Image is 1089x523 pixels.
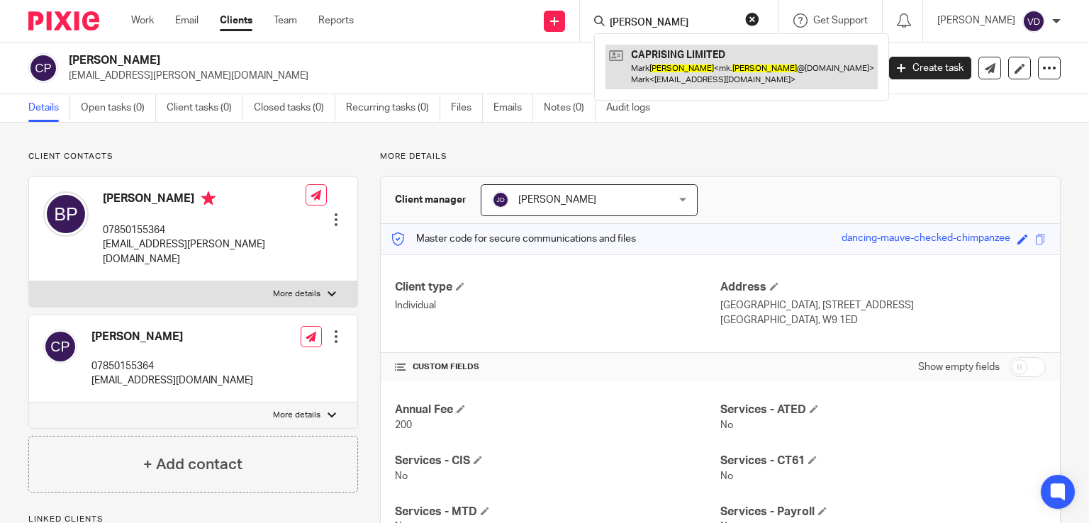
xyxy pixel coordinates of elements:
a: Emails [493,94,533,122]
a: Open tasks (0) [81,94,156,122]
h4: Services - Payroll [720,505,1046,519]
a: Work [131,13,154,28]
h4: Client type [395,280,720,295]
h4: + Add contact [143,454,242,476]
p: [EMAIL_ADDRESS][DOMAIN_NAME] [91,373,253,388]
p: 07850155364 [103,223,306,237]
div: dancing-mauve-checked-chimpanzee [842,231,1010,247]
h4: Address [720,280,1046,295]
h4: CUSTOM FIELDS [395,361,720,373]
a: Closed tasks (0) [254,94,335,122]
a: Audit logs [606,94,661,122]
h3: Client manager [395,193,467,207]
img: svg%3E [1022,10,1045,33]
label: Show empty fields [918,360,1000,374]
span: 200 [395,420,412,430]
a: Email [175,13,199,28]
a: Create task [889,57,971,79]
span: No [720,420,733,430]
p: [EMAIL_ADDRESS][PERSON_NAME][DOMAIN_NAME] [103,237,306,266]
a: Notes (0) [544,94,596,122]
p: Master code for secure communications and files [391,232,636,246]
a: Recurring tasks (0) [346,94,440,122]
p: More details [273,410,320,421]
p: [GEOGRAPHIC_DATA], W9 1ED [720,313,1046,327]
h4: Services - CT61 [720,454,1046,468]
span: No [720,471,733,481]
h4: [PERSON_NAME] [103,191,306,209]
a: Reports [318,13,354,28]
span: Get Support [813,16,868,26]
p: 07850155364 [91,359,253,373]
p: Individual [395,298,720,313]
p: [EMAIL_ADDRESS][PERSON_NAME][DOMAIN_NAME] [69,69,868,83]
i: Primary [201,191,216,206]
img: svg%3E [43,330,77,364]
p: [PERSON_NAME] [937,13,1015,28]
h4: Services - CIS [395,454,720,468]
img: svg%3E [28,53,58,83]
p: [GEOGRAPHIC_DATA], [STREET_ADDRESS] [720,298,1046,313]
p: Client contacts [28,151,358,162]
button: Clear [745,12,759,26]
h4: Services - MTD [395,505,720,519]
a: Client tasks (0) [167,94,243,122]
span: No [395,471,408,481]
p: More details [380,151,1061,162]
a: Details [28,94,70,122]
h4: [PERSON_NAME] [91,330,253,344]
a: Team [274,13,297,28]
a: Clients [220,13,252,28]
p: More details [273,288,320,300]
h4: Services - ATED [720,403,1046,417]
span: [PERSON_NAME] [518,195,596,205]
img: svg%3E [43,191,89,237]
input: Search [608,17,736,30]
h4: Annual Fee [395,403,720,417]
img: svg%3E [492,191,509,208]
img: Pixie [28,11,99,30]
h2: [PERSON_NAME] [69,53,708,68]
a: Files [451,94,483,122]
